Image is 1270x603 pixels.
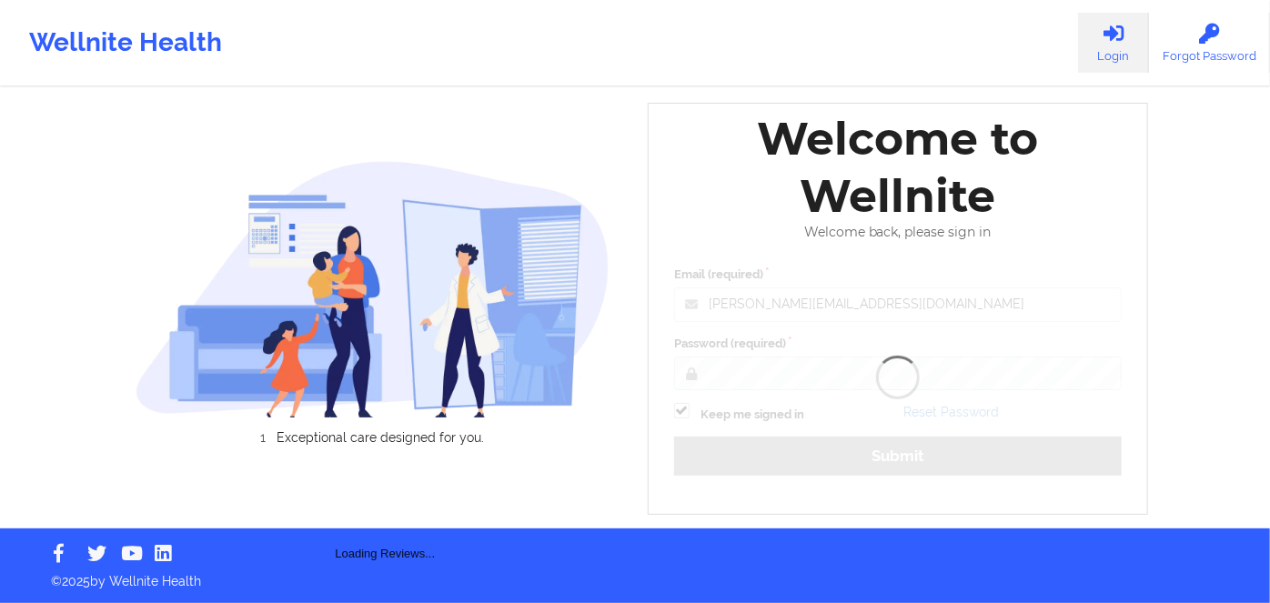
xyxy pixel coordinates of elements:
p: © 2025 by Wellnite Health [38,559,1232,590]
a: Forgot Password [1149,13,1270,73]
a: Login [1078,13,1149,73]
img: wellnite-auth-hero_200.c722682e.png [136,160,610,417]
div: Loading Reviews... [136,476,636,563]
div: Welcome back, please sign in [661,225,1134,240]
li: Exceptional care designed for you. [151,430,610,445]
div: Welcome to Wellnite [661,110,1134,225]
